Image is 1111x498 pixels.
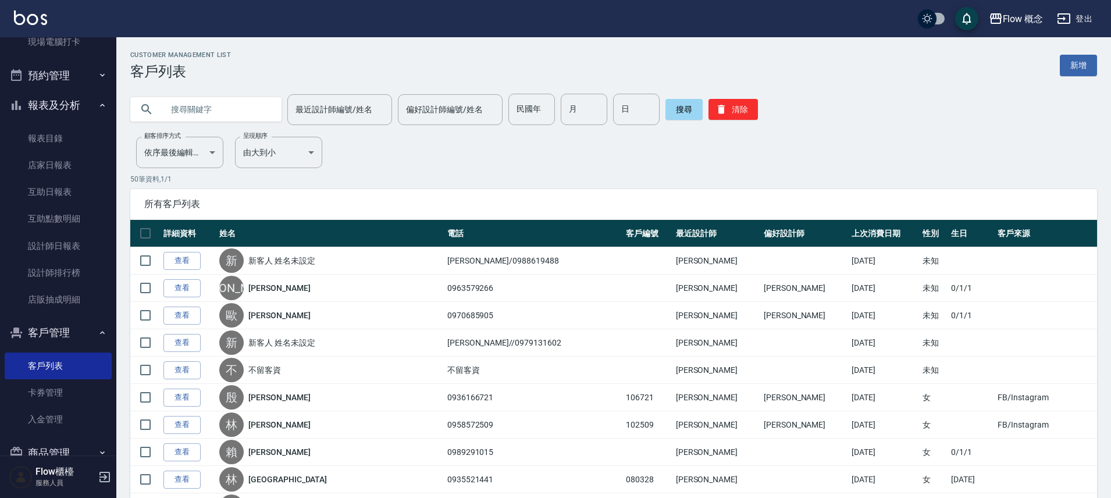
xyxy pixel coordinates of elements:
[920,466,948,493] td: 女
[130,174,1097,184] p: 50 筆資料, 1 / 1
[5,406,112,433] a: 入金管理
[248,392,310,403] a: [PERSON_NAME]
[995,411,1097,439] td: FB/Instagram
[235,137,322,168] div: 由大到小
[163,416,201,434] a: 查看
[849,466,920,493] td: [DATE]
[673,329,761,357] td: [PERSON_NAME]
[219,385,244,410] div: 殷
[14,10,47,25] img: Logo
[995,384,1097,411] td: FB/Instagram
[920,357,948,384] td: 未知
[5,29,112,55] a: 現場電腦打卡
[1003,12,1044,26] div: Flow 概念
[849,247,920,275] td: [DATE]
[673,275,761,302] td: [PERSON_NAME]
[243,131,268,140] label: 呈現順序
[623,466,673,493] td: 080328
[144,131,181,140] label: 顧客排序方式
[920,247,948,275] td: 未知
[5,353,112,379] a: 客戶列表
[444,357,623,384] td: 不留客資
[5,90,112,120] button: 報表及分析
[5,205,112,232] a: 互助點數明細
[163,443,201,461] a: 查看
[5,286,112,313] a: 店販抽成明細
[163,94,272,125] input: 搜尋關鍵字
[248,474,327,485] a: [GEOGRAPHIC_DATA]
[219,330,244,355] div: 新
[849,411,920,439] td: [DATE]
[849,275,920,302] td: [DATE]
[219,440,244,464] div: 賴
[948,439,995,466] td: 0/1/1
[163,361,201,379] a: 查看
[444,275,623,302] td: 0963579266
[248,255,315,266] a: 新客人 姓名未設定
[920,439,948,466] td: 女
[920,384,948,411] td: 女
[920,275,948,302] td: 未知
[665,99,703,120] button: 搜尋
[444,439,623,466] td: 0989291015
[5,152,112,179] a: 店家日報表
[948,302,995,329] td: 0/1/1
[5,233,112,259] a: 設計師日報表
[248,364,281,376] a: 不留客資
[219,467,244,492] div: 林
[673,220,761,247] th: 最近設計師
[130,63,231,80] h3: 客戶列表
[163,471,201,489] a: 查看
[163,307,201,325] a: 查看
[955,7,978,30] button: save
[920,220,948,247] th: 性別
[248,282,310,294] a: [PERSON_NAME]
[444,411,623,439] td: 0958572509
[444,302,623,329] td: 0970685905
[761,275,849,302] td: [PERSON_NAME]
[920,329,948,357] td: 未知
[948,275,995,302] td: 0/1/1
[673,302,761,329] td: [PERSON_NAME]
[5,61,112,91] button: 預約管理
[248,419,310,431] a: [PERSON_NAME]
[216,220,444,247] th: 姓名
[219,412,244,437] div: 林
[248,446,310,458] a: [PERSON_NAME]
[444,220,623,247] th: 電話
[219,358,244,382] div: 不
[5,438,112,468] button: 商品管理
[984,7,1048,31] button: Flow 概念
[623,220,673,247] th: 客戶編號
[163,279,201,297] a: 查看
[849,384,920,411] td: [DATE]
[5,259,112,286] a: 設計師排行榜
[623,411,673,439] td: 102509
[673,357,761,384] td: [PERSON_NAME]
[673,384,761,411] td: [PERSON_NAME]
[761,220,849,247] th: 偏好設計師
[5,179,112,205] a: 互助日報表
[136,137,223,168] div: 依序最後編輯時間
[5,318,112,348] button: 客戶管理
[219,303,244,328] div: 歐
[5,125,112,152] a: 報表目錄
[995,220,1097,247] th: 客戶來源
[163,252,201,270] a: 查看
[248,310,310,321] a: [PERSON_NAME]
[673,247,761,275] td: [PERSON_NAME]
[761,302,849,329] td: [PERSON_NAME]
[444,329,623,357] td: [PERSON_NAME]//0979131602
[9,465,33,489] img: Person
[248,337,315,348] a: 新客人 姓名未設定
[849,329,920,357] td: [DATE]
[948,466,995,493] td: [DATE]
[219,276,244,300] div: [PERSON_NAME]
[1052,8,1097,30] button: 登出
[444,466,623,493] td: 0935521441
[849,357,920,384] td: [DATE]
[5,379,112,406] a: 卡券管理
[161,220,216,247] th: 詳細資料
[673,439,761,466] td: [PERSON_NAME]
[144,198,1083,210] span: 所有客戶列表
